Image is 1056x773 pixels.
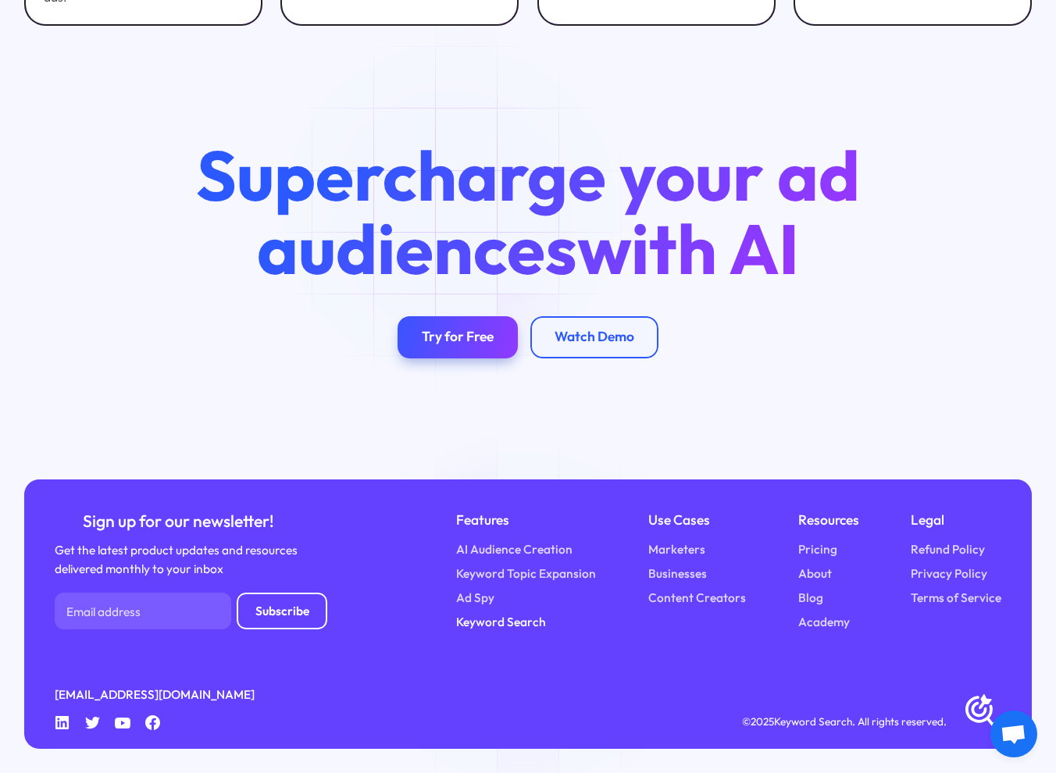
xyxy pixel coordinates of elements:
a: Businesses [648,565,707,582]
a: Ad Spy [456,589,494,607]
a: Content Creators [648,589,746,607]
h2: Supercharge your ad audiences [165,138,892,286]
a: Watch Demo [530,316,658,358]
div: Open chat [990,711,1037,757]
a: Pricing [798,540,837,558]
a: Refund Policy [911,540,985,558]
div: Sign up for our newsletter! [55,510,303,533]
div: Get the latest product updates and resources delivered monthly to your inbox [55,541,303,578]
a: Terms of Service [911,589,1001,607]
input: Subscribe [237,593,327,629]
a: Keyword Topic Expansion [456,565,596,582]
a: Keyword Search [456,613,546,631]
a: Marketers [648,540,705,558]
div: © Keyword Search. All rights reserved. [742,714,947,730]
input: Email address [55,593,231,629]
a: AI Audience Creation [456,540,573,558]
span: 2025 [751,714,774,728]
a: Try for Free [398,316,518,358]
form: Newsletter Form [55,593,327,629]
div: Watch Demo [555,329,634,346]
div: Legal [911,510,1001,531]
a: Academy [798,613,850,631]
a: About [798,565,832,582]
span: with AI [577,205,799,292]
a: Blog [798,589,823,607]
div: Try for Free [422,329,494,346]
div: Resources [798,510,859,531]
a: Privacy Policy [911,565,987,582]
div: Features [456,510,596,531]
a: [EMAIL_ADDRESS][DOMAIN_NAME] [55,686,255,704]
div: Use Cases [648,510,746,531]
